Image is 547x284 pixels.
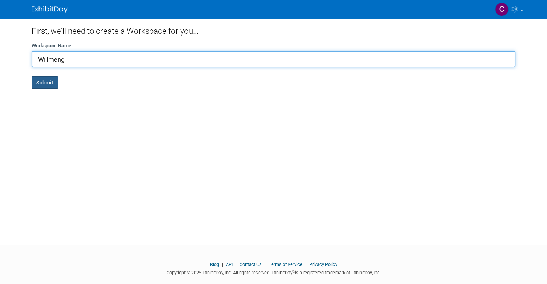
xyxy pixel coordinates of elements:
[32,51,515,67] input: Name of your organization
[292,269,295,273] sup: ®
[240,262,262,267] a: Contact Us
[304,262,308,267] span: |
[32,6,68,13] img: ExhibitDay
[220,262,225,267] span: |
[234,262,238,267] span: |
[226,262,233,267] a: API
[32,76,58,89] button: Submit
[309,262,337,267] a: Privacy Policy
[32,42,73,49] label: Workspace Name:
[32,18,515,42] div: First, we'll need to create a Workspace for you...
[263,262,268,267] span: |
[495,3,509,16] img: Carolyn MacDonald
[269,262,302,267] a: Terms of Service
[210,262,219,267] a: Blog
